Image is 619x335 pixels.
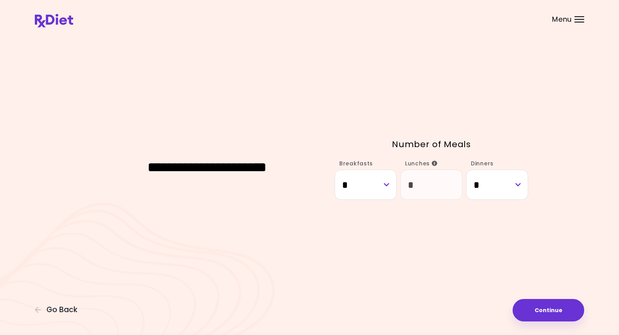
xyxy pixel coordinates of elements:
label: Dinners [466,160,494,167]
button: Go Back [35,306,81,314]
span: Menu [552,16,572,23]
img: RxDiet [35,14,73,27]
label: Breakfasts [335,160,373,167]
span: Lunches [405,160,438,167]
i: Info [432,161,438,166]
span: Go Back [46,306,77,314]
button: Continue [513,299,584,321]
p: Number of Meals [335,137,528,151]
